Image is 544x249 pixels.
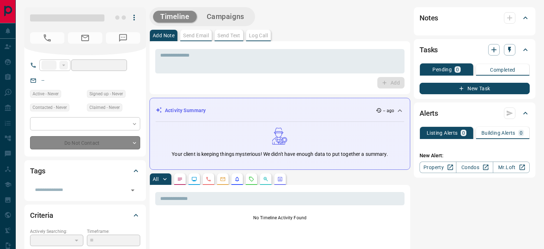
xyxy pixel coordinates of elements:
[89,90,123,97] span: Signed up - Never
[153,11,197,23] button: Timeline
[33,104,67,111] span: Contacted - Never
[234,176,240,182] svg: Listing Alerts
[191,176,197,182] svg: Lead Browsing Activity
[165,107,206,114] p: Activity Summary
[420,12,438,24] h2: Notes
[481,130,515,135] p: Building Alerts
[206,176,211,182] svg: Calls
[30,207,140,224] div: Criteria
[420,162,456,173] a: Property
[30,165,45,177] h2: Tags
[153,33,175,38] p: Add Note
[30,228,83,235] p: Actively Searching:
[432,67,452,72] p: Pending
[41,77,44,83] a: --
[420,41,530,58] div: Tasks
[172,150,388,158] p: Your client is keeping things mysterious! We didn't have enough data to put together a summary.
[30,136,140,149] div: Do Not Contact
[456,162,493,173] a: Condos
[420,9,530,27] div: Notes
[30,32,64,44] span: No Number
[520,130,523,135] p: 0
[177,176,183,182] svg: Notes
[420,44,438,56] h2: Tasks
[420,152,530,159] p: New Alert:
[106,32,140,44] span: No Number
[427,130,458,135] p: Listing Alerts
[155,215,405,221] p: No Timeline Activity Found
[420,107,438,119] h2: Alerts
[156,104,404,117] div: Activity Summary-- ago
[493,162,530,173] a: Mr.Loft
[420,83,530,94] button: New Task
[277,176,283,182] svg: Agent Actions
[33,90,59,97] span: Active - Never
[89,104,120,111] span: Claimed - Never
[456,67,459,72] p: 0
[420,105,530,122] div: Alerts
[462,130,465,135] p: 0
[128,185,138,195] button: Open
[220,176,226,182] svg: Emails
[30,210,53,221] h2: Criteria
[87,228,140,235] p: Timeframe:
[383,107,394,114] p: -- ago
[490,67,515,72] p: Completed
[68,32,102,44] span: No Email
[30,162,140,179] div: Tags
[200,11,251,23] button: Campaigns
[153,177,158,182] p: All
[263,176,269,182] svg: Opportunities
[249,176,254,182] svg: Requests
